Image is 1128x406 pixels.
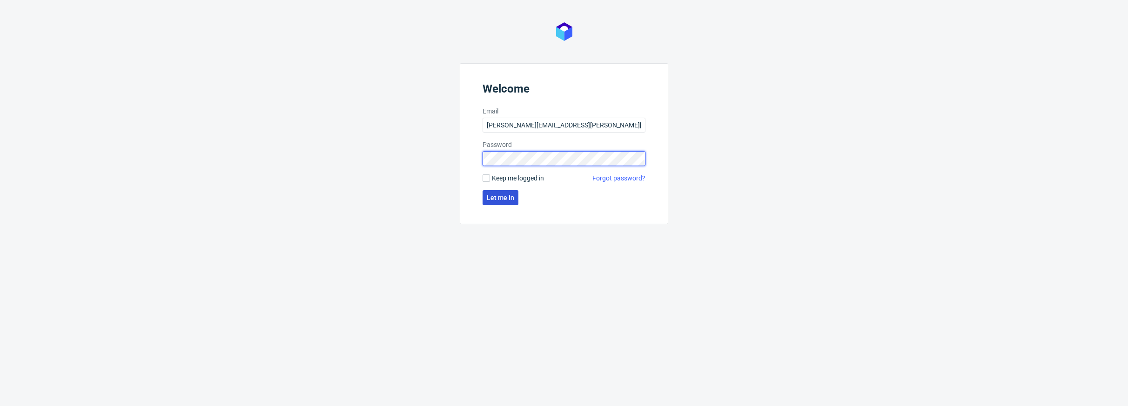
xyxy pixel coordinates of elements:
label: Password [483,140,645,149]
span: Let me in [487,194,514,201]
button: Let me in [483,190,518,205]
span: Keep me logged in [492,173,544,183]
label: Email [483,106,645,116]
a: Forgot password? [592,173,645,183]
header: Welcome [483,82,645,99]
input: you@youremail.com [483,118,645,133]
